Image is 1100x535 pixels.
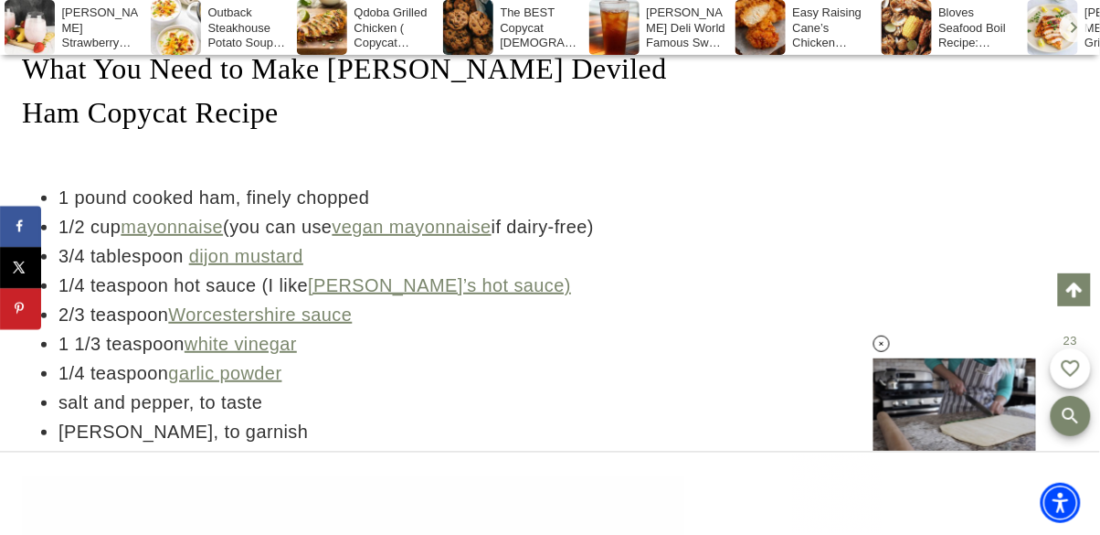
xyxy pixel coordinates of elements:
li: 1/4 teaspoon [58,358,685,388]
iframe: Advertisement [217,453,883,535]
a: [PERSON_NAME]’s hot sauce) [308,275,571,295]
iframe: Advertisement [767,91,1060,137]
div: Explore Universal with this Great FL Resident Offer [7,126,267,170]
a: mayonnaise [121,217,223,237]
a: dijon mustard [189,246,303,266]
li: 1 1/3 teaspoon [58,329,685,358]
li: 1 pound cooked ham, finely chopped [58,183,685,212]
div: Prepare yourself for the amazing thrills of [GEOGRAPHIC_DATA], and a [US_STATE] resident offer th... [7,174,267,236]
div: Accessibility Menu [1041,483,1081,523]
li: 1/4 teaspoon hot sauce (I like [58,271,685,300]
a: Scroll to top [1058,273,1091,306]
li: salt and pepper, to taste [58,388,685,417]
a: white vinegar [185,334,297,354]
li: 2/3 teaspoon [58,300,685,329]
li: [PERSON_NAME], to garnish [58,417,685,446]
a: vegan mayonnaise [333,217,492,237]
a: Worcestershire sauce [168,305,352,325]
li: 3/4 tablespoon [58,241,685,271]
a: garlic powder [168,363,281,383]
li: 1/2 cup (you can use if dairy-free) [58,212,685,241]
